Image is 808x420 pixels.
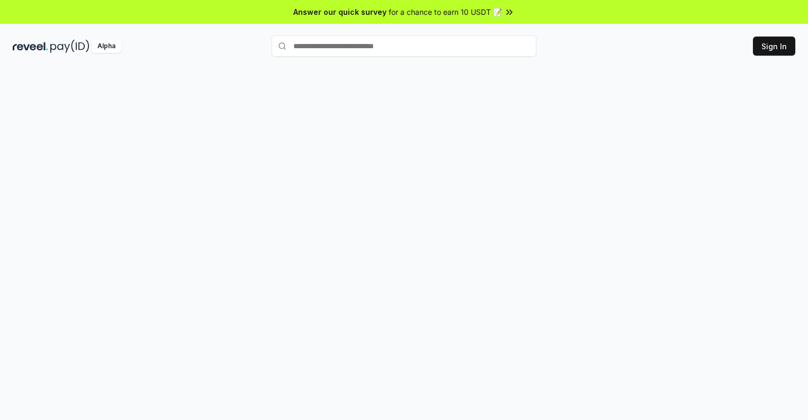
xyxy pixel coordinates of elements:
[293,6,387,17] span: Answer our quick survey
[50,40,89,53] img: pay_id
[92,40,121,53] div: Alpha
[389,6,502,17] span: for a chance to earn 10 USDT 📝
[753,37,795,56] button: Sign In
[13,40,48,53] img: reveel_dark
